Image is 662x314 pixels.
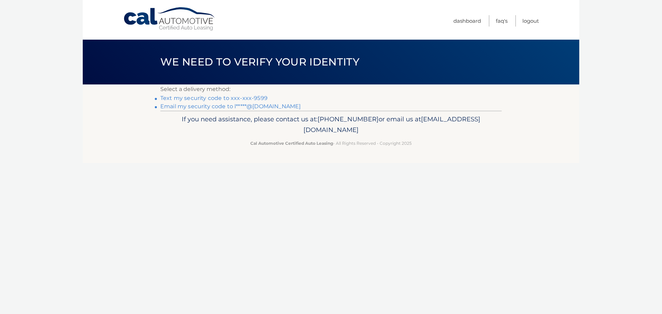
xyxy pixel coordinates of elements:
p: If you need assistance, please contact us at: or email us at [165,114,497,136]
a: Text my security code to xxx-xxx-9599 [160,95,268,101]
a: Dashboard [453,15,481,27]
a: FAQ's [496,15,508,27]
a: Logout [522,15,539,27]
span: We need to verify your identity [160,55,359,68]
a: Email my security code to l*****@[DOMAIN_NAME] [160,103,301,110]
p: Select a delivery method: [160,84,502,94]
p: - All Rights Reserved - Copyright 2025 [165,140,497,147]
a: Cal Automotive [123,7,216,31]
span: [PHONE_NUMBER] [318,115,379,123]
strong: Cal Automotive Certified Auto Leasing [250,141,333,146]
